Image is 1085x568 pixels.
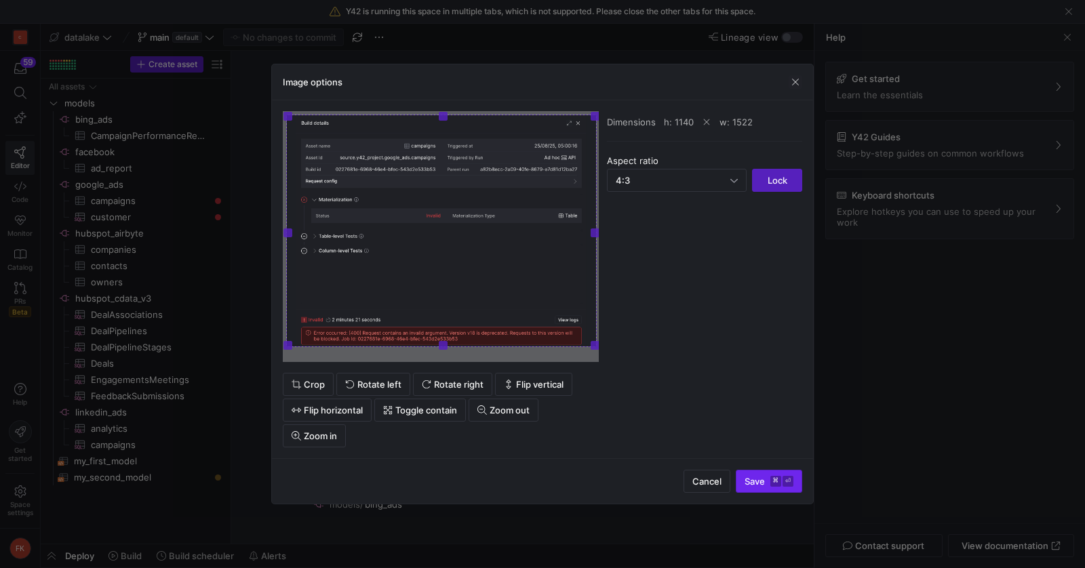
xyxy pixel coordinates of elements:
span: Flip horizontal [304,405,363,415]
span: Rotate left [357,379,401,390]
span: h: 1140 [658,111,699,133]
span: Crop [304,379,325,390]
span: Toggle contain [395,405,457,415]
h3: Image options [283,77,342,87]
button: Lock [752,169,802,192]
button: Zoom in [283,424,346,447]
button: Rotate left [336,373,410,396]
button: Save⌘⏎ [736,470,802,493]
span: Save [745,476,793,487]
button: Toggle contain [374,399,466,422]
span: w: 1522 [714,111,758,133]
button: Cancel [684,470,730,493]
kbd: ⏎ [783,476,793,487]
button: Zoom out [469,399,538,422]
span: Rotate right [434,379,484,390]
span: Lock [768,175,787,186]
span: Flip vertical [516,379,564,390]
button: Crop [283,373,334,396]
p: Dimensions [607,111,802,142]
button: Flip horizontal [283,399,372,422]
button: Flip vertical [495,373,572,396]
span: Zoom out [490,405,530,415]
kbd: ⌘ [770,476,781,487]
h4: Aspect ratio [607,155,802,166]
button: Rotate right [413,373,492,396]
span: Zoom in [304,430,337,441]
span: 4:3 [616,175,630,186]
span: Cancel [692,476,722,487]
